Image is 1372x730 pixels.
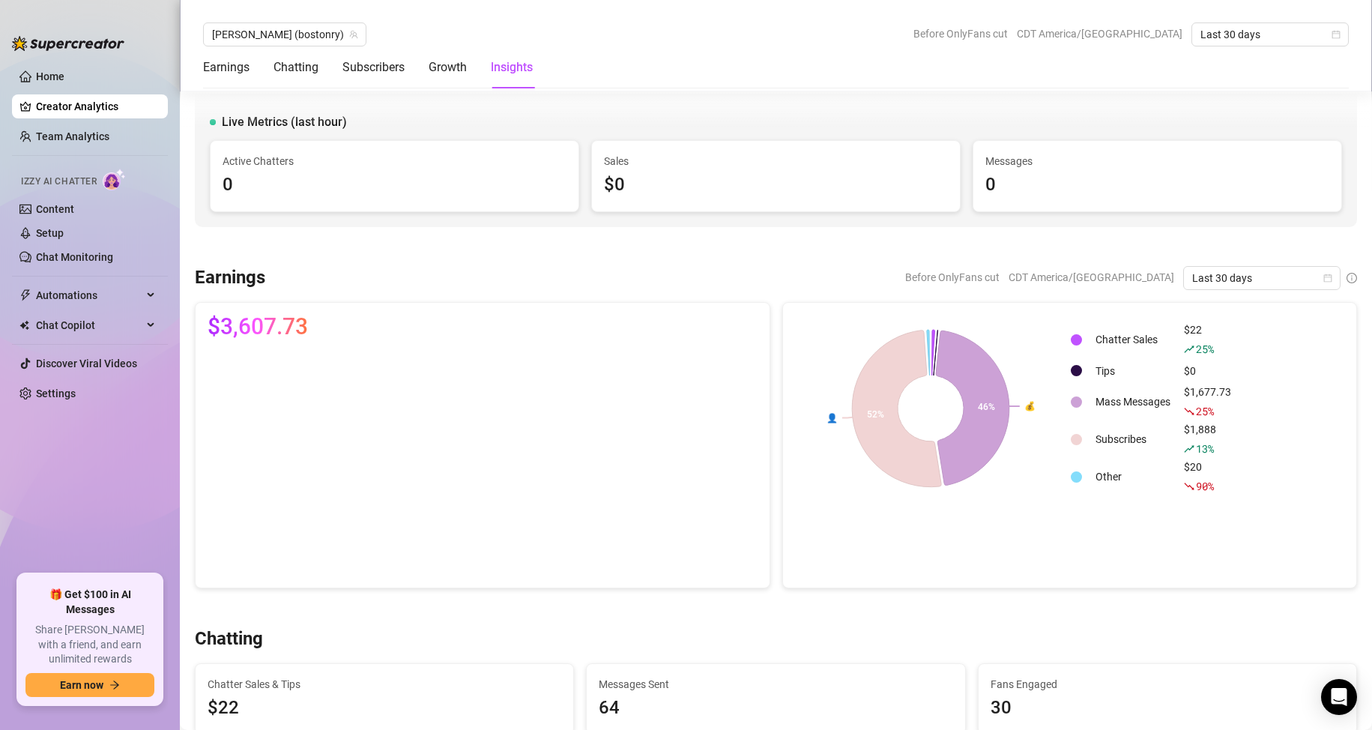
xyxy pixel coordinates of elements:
img: Chat Copilot [19,320,29,331]
span: Izzy AI Chatter [21,175,97,189]
span: Last 30 days [1192,267,1332,289]
td: Subscribes [1090,421,1176,457]
a: Settings [36,387,76,399]
span: Automations [36,283,142,307]
a: Creator Analytics [36,94,156,118]
span: 13 % [1196,441,1213,456]
span: rise [1184,444,1194,454]
a: Team Analytics [36,130,109,142]
span: Before OnlyFans cut [905,266,1000,289]
span: 90 % [1196,479,1213,493]
div: Subscribers [342,58,405,76]
span: Messages [985,153,1329,169]
td: Chatter Sales [1090,322,1176,358]
div: $1,888 [1184,421,1231,457]
span: Last 30 days [1200,23,1340,46]
div: 0 [985,171,1329,199]
div: Earnings [203,58,250,76]
a: Setup [36,227,64,239]
a: Chat Monitoring [36,251,113,263]
div: $0 [604,171,948,199]
span: Ryan (bostonry) [212,23,357,46]
h3: Earnings [195,266,265,290]
a: Discover Viral Videos [36,358,137,369]
span: CDT America/[GEOGRAPHIC_DATA] [1017,22,1182,45]
span: team [349,30,358,39]
span: calendar [1332,30,1341,39]
span: Before OnlyFans cut [913,22,1008,45]
button: Earn nowarrow-right [25,673,154,697]
span: rise [1184,344,1194,355]
span: Sales [604,153,948,169]
span: Live Metrics (last hour) [222,113,347,131]
img: AI Chatter [103,169,126,190]
div: Chatting [274,58,318,76]
span: Active Chatters [223,153,566,169]
span: info-circle [1347,273,1357,283]
span: arrow-right [109,680,120,690]
img: logo-BBDzfeDw.svg [12,36,124,51]
span: fall [1184,481,1194,492]
div: Growth [429,58,467,76]
span: calendar [1323,274,1332,283]
span: fall [1184,406,1194,417]
a: Content [36,203,74,215]
span: 🎁 Get $100 in AI Messages [25,588,154,617]
span: Fans Engaged [991,676,1344,693]
span: Share [PERSON_NAME] with a friend, and earn unlimited rewards [25,623,154,667]
div: $20 [1184,459,1231,495]
span: 25 % [1196,342,1213,356]
span: $22 [208,694,561,723]
span: Messages Sent [599,676,952,693]
span: Chatter Sales & Tips [208,676,561,693]
td: Mass Messages [1090,384,1176,420]
span: 25 % [1196,404,1213,418]
div: $22 [1184,322,1231,358]
text: 💰 [1024,400,1036,411]
h3: Chatting [195,627,263,651]
span: Earn now [60,679,103,691]
td: Other [1090,459,1176,495]
span: $3,607.73 [208,315,308,339]
div: 64 [599,694,952,723]
div: 0 [223,171,566,199]
span: thunderbolt [19,289,31,301]
td: Tips [1090,359,1176,382]
span: CDT America/[GEOGRAPHIC_DATA] [1009,266,1174,289]
div: $1,677.73 [1184,384,1231,420]
text: 👤 [826,411,837,423]
div: Open Intercom Messenger [1321,679,1357,715]
div: 30 [991,694,1344,723]
div: Insights [491,58,533,76]
span: Chat Copilot [36,313,142,337]
div: $0 [1184,363,1231,379]
a: Home [36,70,64,82]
